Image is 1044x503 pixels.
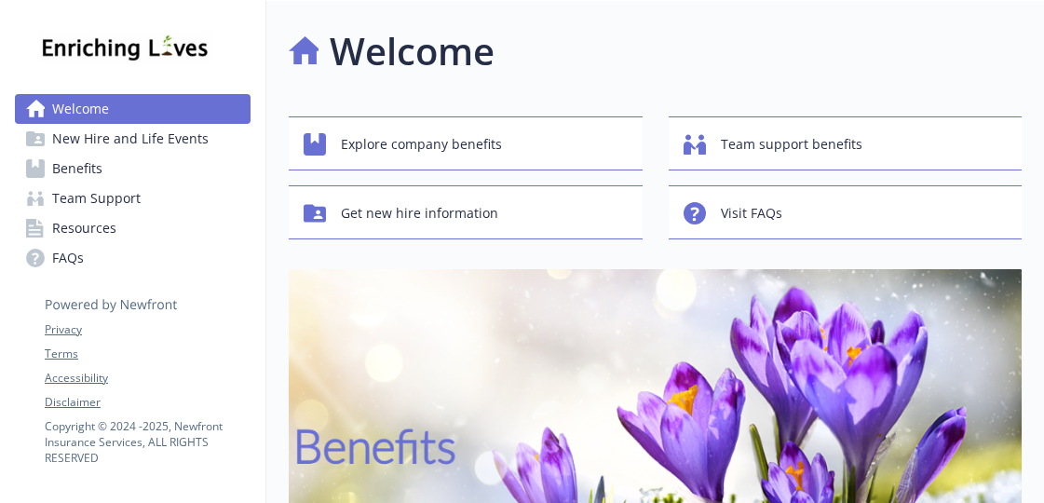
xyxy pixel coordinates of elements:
a: Resources [15,213,251,243]
span: Get new hire information [341,196,498,231]
a: FAQs [15,243,251,273]
a: Terms [45,346,250,362]
span: Team support benefits [721,127,862,162]
span: Visit FAQs [721,196,782,231]
h1: Welcome [330,23,495,79]
button: Visit FAQs [669,185,1023,239]
a: Disclaimer [45,394,250,411]
span: Benefits [52,154,102,184]
span: Resources [52,213,116,243]
button: Explore company benefits [289,116,643,170]
span: Welcome [52,94,109,124]
a: New Hire and Life Events [15,124,251,154]
a: Team Support [15,184,251,213]
span: New Hire and Life Events [52,124,209,154]
p: Copyright © 2024 - 2025 , Newfront Insurance Services, ALL RIGHTS RESERVED [45,418,250,466]
span: Team Support [52,184,141,213]
button: Get new hire information [289,185,643,239]
a: Accessibility [45,370,250,387]
a: Welcome [15,94,251,124]
a: Benefits [15,154,251,184]
button: Team support benefits [669,116,1023,170]
a: Privacy [45,321,250,338]
span: FAQs [52,243,84,273]
span: Explore company benefits [341,127,502,162]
